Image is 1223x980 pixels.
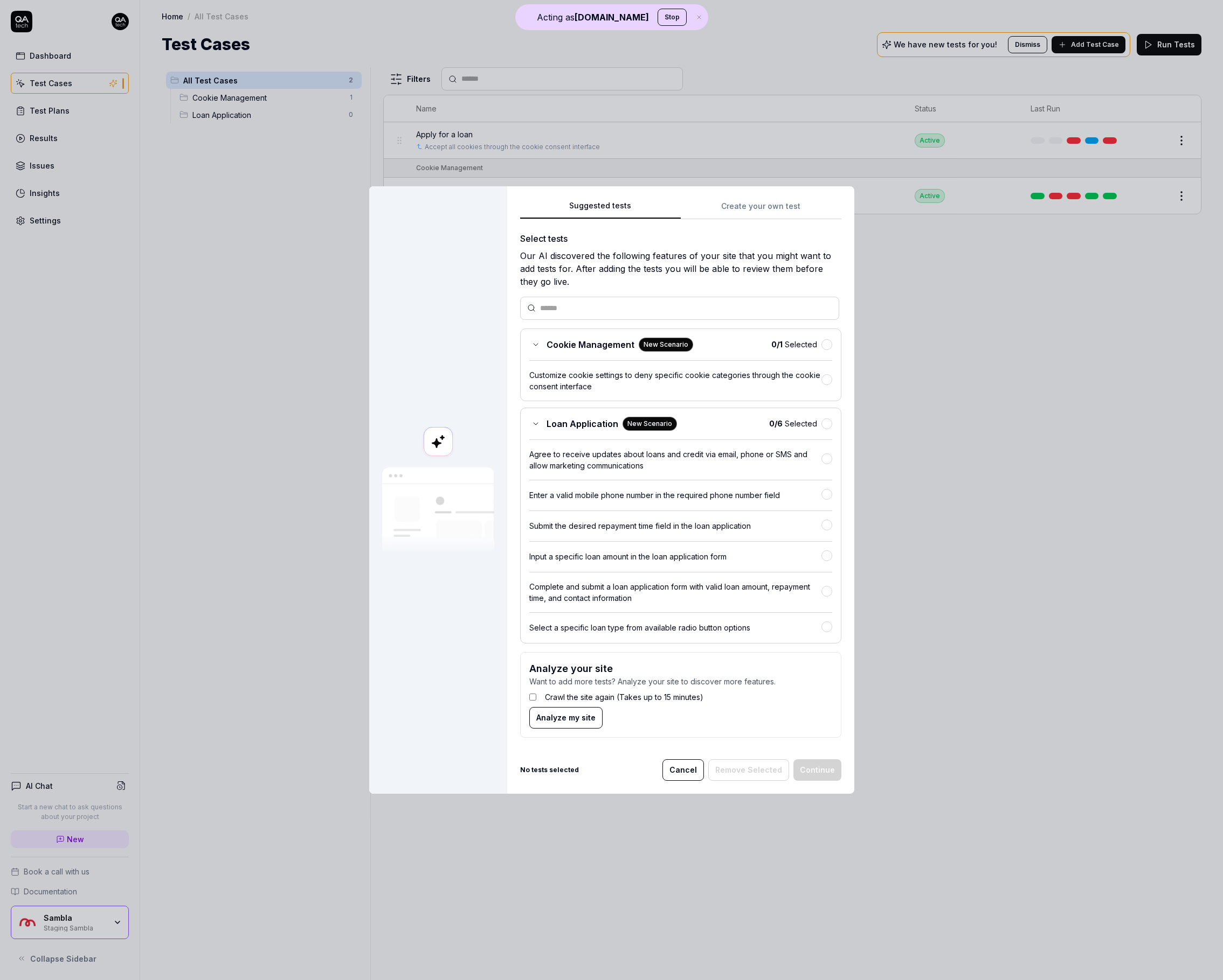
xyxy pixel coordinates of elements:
[520,249,841,288] div: Our AI discovered the following features of your site that you might want to add tests for. After...
[769,419,783,428] b: 0 / 6
[639,338,693,352] div: New Scenario
[382,467,494,553] img: Our AI scans your site and suggests things to test
[529,551,821,562] div: Input a specific loan amount in the loan application form
[658,9,687,26] button: Stop
[771,339,817,350] span: Selected
[529,661,832,676] h3: Analyze your site
[623,417,677,431] div: New Scenario
[529,449,821,471] div: Agree to receive updates about loans and credit via email, phone or SMS and allow marketing commu...
[529,676,832,687] p: Want to add more tests? Analyze your site to discover more features.
[547,417,618,430] span: Loan Application
[662,759,704,781] button: Cancel
[520,200,681,219] button: Suggested tests
[681,200,841,219] button: Create your own test
[545,691,703,703] label: Crawl the site again (Takes up to 15 minutes)
[520,232,841,245] div: Select tests
[529,489,821,501] div: Enter a valid mobile phone number in the required phone number field
[529,369,821,392] div: Customize cookie settings to deny specific cookie categories through the cookie consent interface
[529,622,821,633] div: Select a specific loan type from available radio button options
[771,340,783,349] b: 0 / 1
[529,581,821,604] div: Complete and submit a loan application form with valid loan amount, repayment time, and contact i...
[536,712,596,723] span: Analyze my site
[793,759,841,781] button: Continue
[547,338,634,351] span: Cookie Management
[529,707,603,729] button: Analyze my site
[529,520,821,531] div: Submit the desired repayment time field in the loan application
[769,418,817,429] span: Selected
[708,759,789,781] button: Remove Selected
[520,765,579,775] b: No tests selected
